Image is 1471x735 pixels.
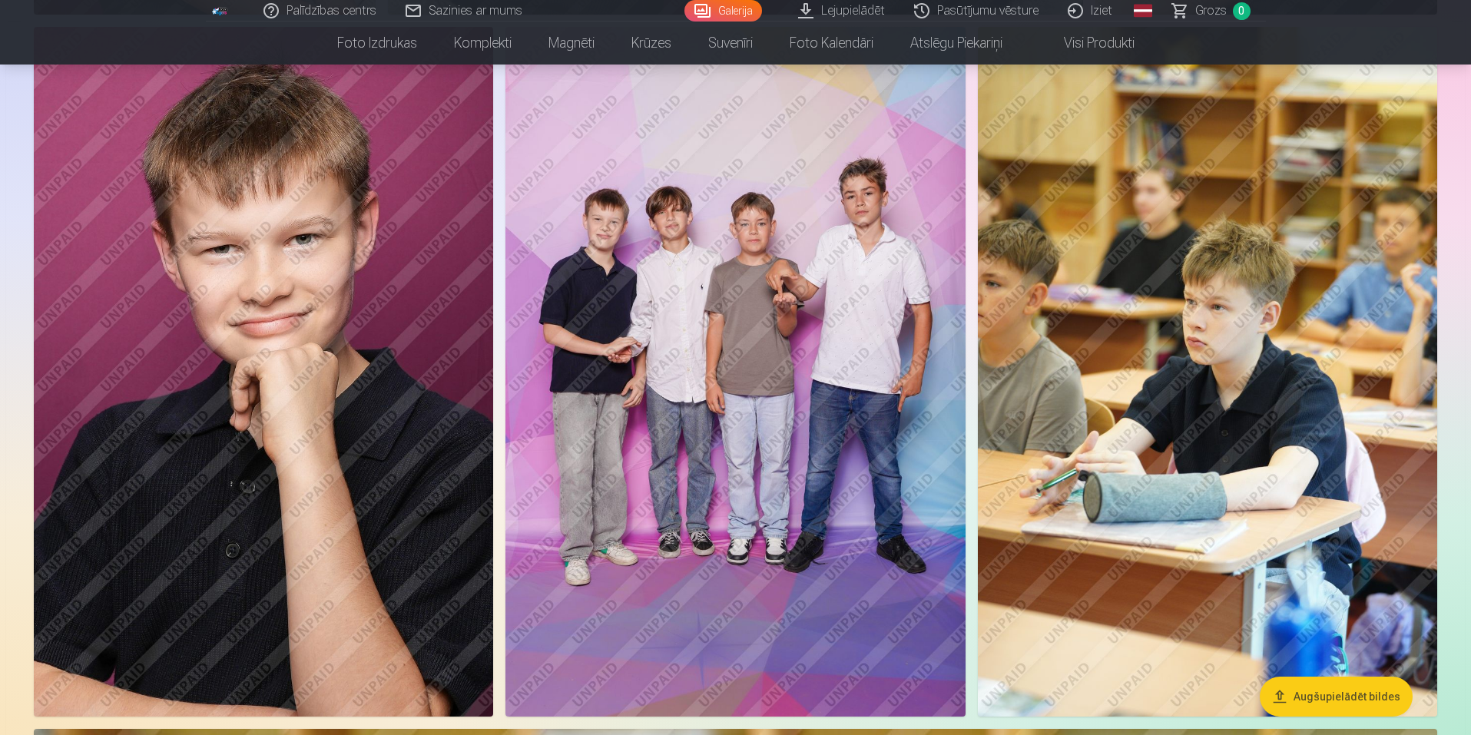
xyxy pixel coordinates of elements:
a: Krūzes [613,22,690,65]
a: Foto kalendāri [771,22,892,65]
span: 0 [1233,2,1251,20]
button: Augšupielādēt bildes [1260,677,1413,717]
a: Suvenīri [690,22,771,65]
a: Foto izdrukas [319,22,436,65]
a: Magnēti [530,22,613,65]
img: /fa1 [212,6,229,15]
a: Atslēgu piekariņi [892,22,1021,65]
a: Komplekti [436,22,530,65]
span: Grozs [1195,2,1227,20]
a: Visi produkti [1021,22,1153,65]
